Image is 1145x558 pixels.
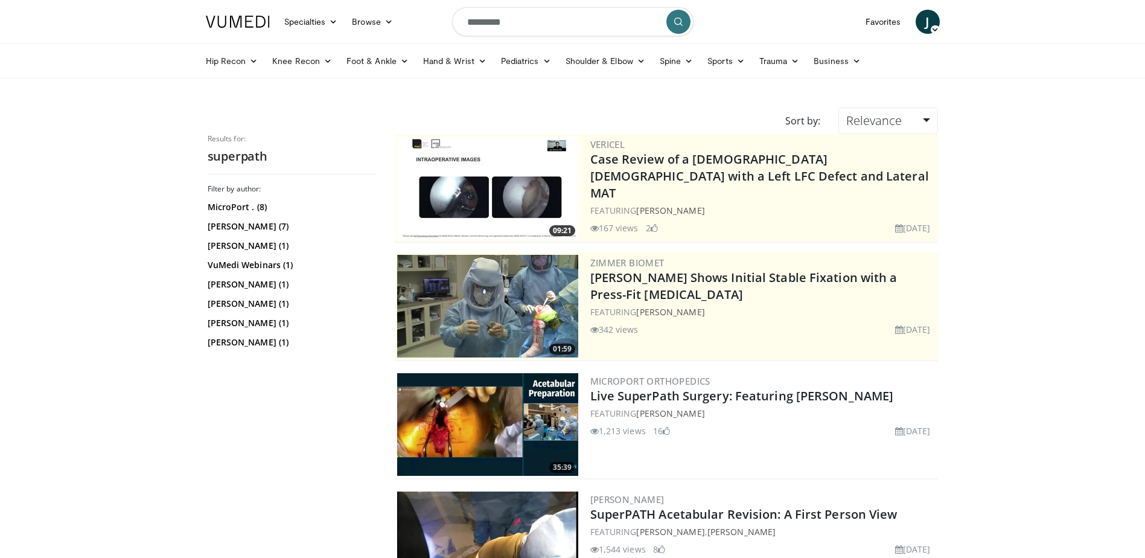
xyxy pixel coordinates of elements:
img: b1597ee7-cf41-4585-b267-0e78d19b3be0.300x170_q85_crop-smart_upscale.jpg [397,373,578,476]
a: [PERSON_NAME] [636,526,704,537]
a: Trauma [752,49,807,73]
h3: Filter by author: [208,184,377,194]
li: [DATE] [895,543,931,556]
a: [PERSON_NAME] (7) [208,220,374,232]
img: 7de77933-103b-4dce-a29e-51e92965dfc4.300x170_q85_crop-smart_upscale.jpg [397,136,578,239]
li: 342 views [590,323,639,336]
a: [PERSON_NAME] (1) [208,240,374,252]
li: [DATE] [895,222,931,234]
p: Results for: [208,134,377,144]
a: Sports [700,49,752,73]
a: 35:39 [397,373,578,476]
a: Live SuperPath Surgery: Featuring [PERSON_NAME] [590,388,894,404]
h2: superpath [208,149,377,164]
span: 01:59 [549,344,575,354]
a: Hip Recon [199,49,266,73]
a: Business [806,49,868,73]
a: [PERSON_NAME] [636,205,704,216]
a: MicroPort Orthopedics [590,375,710,387]
span: 35:39 [549,462,575,473]
a: [PERSON_NAME] [590,493,665,505]
a: Vericel [590,138,625,150]
li: 1,213 views [590,425,646,437]
a: [PERSON_NAME] [636,306,704,318]
a: J [916,10,940,34]
li: 2 [646,222,658,234]
div: FEATURING , [590,525,936,538]
input: Search topics, interventions [452,7,694,36]
div: FEATURING [590,306,936,318]
a: [PERSON_NAME] Shows Initial Stable Fixation with a Press-Fit [MEDICAL_DATA] [590,269,898,303]
a: Case Review of a [DEMOGRAPHIC_DATA] [DEMOGRAPHIC_DATA] with a Left LFC Defect and Lateral MAT [590,151,929,201]
a: Relevance [838,107,937,134]
a: [PERSON_NAME] (1) [208,336,374,348]
span: 09:21 [549,225,575,236]
a: Specialties [277,10,345,34]
li: [DATE] [895,425,931,437]
li: 1,544 views [590,543,646,556]
a: [PERSON_NAME] (1) [208,278,374,290]
a: [PERSON_NAME] (1) [208,317,374,329]
a: [PERSON_NAME] [707,526,776,537]
a: Spine [652,49,700,73]
li: [DATE] [895,323,931,336]
a: Knee Recon [265,49,339,73]
a: Pediatrics [494,49,558,73]
a: MicroPort . (8) [208,201,374,213]
li: 16 [653,425,670,437]
img: VuMedi Logo [206,16,270,28]
a: Favorites [858,10,908,34]
a: 01:59 [397,255,578,358]
a: Zimmer Biomet [590,257,665,269]
a: 09:21 [397,136,578,239]
li: 167 views [590,222,639,234]
div: FEATURING [590,204,936,217]
a: SuperPATH Acetabular Revision: A First Person View [590,506,898,522]
img: 6bc46ad6-b634-4876-a934-24d4e08d5fac.300x170_q85_crop-smart_upscale.jpg [397,255,578,358]
li: 8 [653,543,665,556]
a: Hand & Wrist [416,49,494,73]
a: Browse [345,10,400,34]
a: Shoulder & Elbow [558,49,652,73]
span: Relevance [846,112,902,129]
a: Foot & Ankle [339,49,416,73]
a: VuMedi Webinars (1) [208,259,374,271]
a: [PERSON_NAME] (1) [208,298,374,310]
div: FEATURING [590,407,936,420]
a: [PERSON_NAME] [636,408,704,419]
div: Sort by: [776,107,829,134]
